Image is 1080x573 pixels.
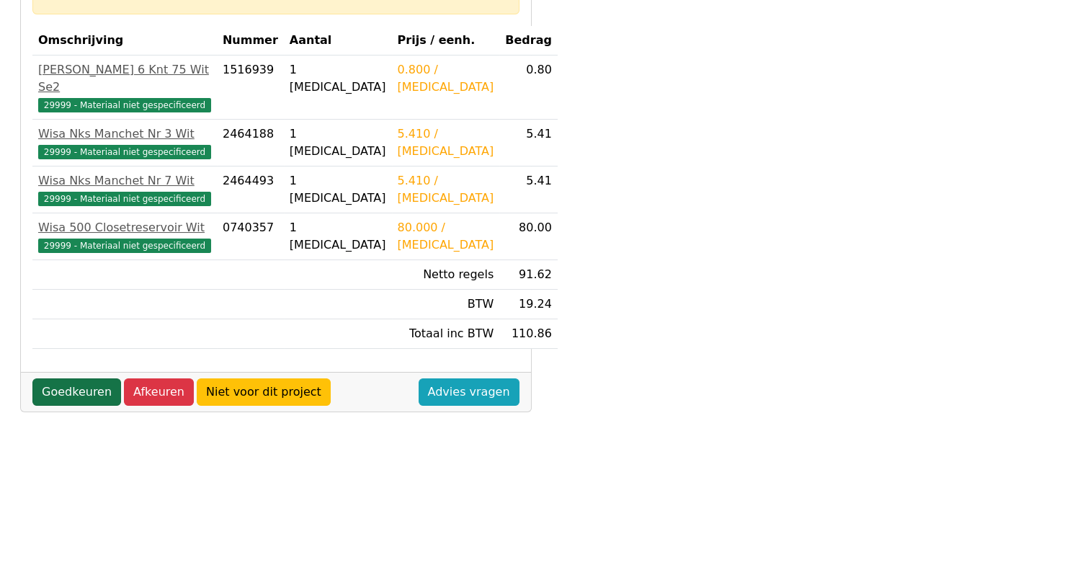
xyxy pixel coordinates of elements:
div: Wisa 500 Closetreservoir Wit [38,219,211,236]
th: Omschrijving [32,26,217,55]
a: Goedkeuren [32,378,121,406]
span: 29999 - Materiaal niet gespecificeerd [38,239,211,253]
span: 29999 - Materiaal niet gespecificeerd [38,192,211,206]
td: 80.00 [499,213,558,260]
div: Wisa Nks Manchet Nr 7 Wit [38,172,211,190]
div: 5.410 / [MEDICAL_DATA] [398,125,494,160]
th: Bedrag [499,26,558,55]
td: 5.41 [499,166,558,213]
td: 5.41 [499,120,558,166]
td: BTW [392,290,500,319]
td: 2464188 [217,120,284,166]
a: Wisa Nks Manchet Nr 3 Wit29999 - Materiaal niet gespecificeerd [38,125,211,160]
a: Advies vragen [419,378,519,406]
div: 1 [MEDICAL_DATA] [290,125,386,160]
a: Wisa Nks Manchet Nr 7 Wit29999 - Materiaal niet gespecificeerd [38,172,211,207]
td: 91.62 [499,260,558,290]
td: 1516939 [217,55,284,120]
div: [PERSON_NAME] 6 Knt 75 Wit Se2 [38,61,211,96]
td: Totaal inc BTW [392,319,500,349]
td: Netto regels [392,260,500,290]
span: 29999 - Materiaal niet gespecificeerd [38,145,211,159]
td: 0.80 [499,55,558,120]
div: Wisa Nks Manchet Nr 3 Wit [38,125,211,143]
div: 1 [MEDICAL_DATA] [290,61,386,96]
span: 29999 - Materiaal niet gespecificeerd [38,98,211,112]
td: 19.24 [499,290,558,319]
a: Niet voor dit project [197,378,331,406]
td: 2464493 [217,166,284,213]
a: [PERSON_NAME] 6 Knt 75 Wit Se229999 - Materiaal niet gespecificeerd [38,61,211,113]
th: Nummer [217,26,284,55]
a: Wisa 500 Closetreservoir Wit29999 - Materiaal niet gespecificeerd [38,219,211,254]
td: 0740357 [217,213,284,260]
div: 80.000 / [MEDICAL_DATA] [398,219,494,254]
div: 0.800 / [MEDICAL_DATA] [398,61,494,96]
div: 5.410 / [MEDICAL_DATA] [398,172,494,207]
th: Prijs / eenh. [392,26,500,55]
th: Aantal [284,26,392,55]
td: 110.86 [499,319,558,349]
div: 1 [MEDICAL_DATA] [290,172,386,207]
a: Afkeuren [124,378,194,406]
div: 1 [MEDICAL_DATA] [290,219,386,254]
